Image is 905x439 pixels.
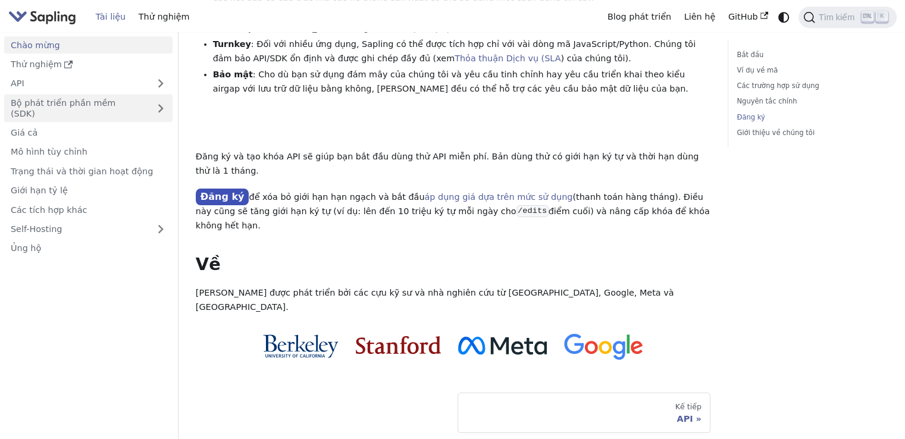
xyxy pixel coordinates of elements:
[458,393,710,433] a: Kế tiếpAPI
[737,128,815,137] font: Giới thiệu về chúng tôi
[11,147,87,156] font: Mô hình tùy chỉnh
[737,97,797,105] font: Nguyên tắc chính
[560,54,631,63] font: ) của chúng tôi).
[4,143,173,161] a: Mô hình tùy chỉnh
[722,8,775,26] a: GitHub
[196,152,699,175] font: Đăng ký và tạo khóa API sẽ giúp bạn bắt đầu dùng thử API miễn phí. Bản dùng thử có giới hạn ký tự...
[455,54,560,63] a: Thỏa thuận Dịch vụ (SLA
[213,39,696,63] font: : Đối với nhiều ứng dụng, Sapling có thể được tích hợp chỉ với vài dòng mã JavaScript/Python. Chú...
[149,75,173,92] button: Mở rộng danh mục thanh bên 'API'
[737,112,884,123] a: Đăng ký
[8,8,80,26] a: Sapling.ai
[4,221,173,238] a: Self-Hosting
[4,75,149,92] a: API
[201,191,245,202] font: Đăng ký
[149,94,173,122] button: Mở rộng danh mục thanh bên 'SDK'
[356,336,441,354] img: Stanford
[684,12,716,21] font: Liên hệ
[601,8,678,26] a: Blog phát triển
[89,8,132,26] a: Tài liệu
[728,12,758,21] font: GitHub
[139,12,190,21] font: Thử nghiệm
[798,7,897,28] button: Tìm kiếm (Command+K)
[516,205,549,217] code: /edits
[819,12,854,22] font: Tìm kiếm
[737,80,884,92] a: Các trường hợp sử dụng
[564,334,643,360] img: Google
[4,36,173,54] a: Chào mừng
[196,189,249,206] a: Đăng ký
[677,414,693,424] font: API
[4,124,173,142] a: Giá cả
[876,11,888,22] kbd: K
[196,254,221,274] font: Về
[213,70,253,79] font: Bảo mật
[249,192,424,202] font: để xóa bỏ giới hạn hạn ngạch và bắt đầu
[4,162,173,180] a: Trạng thái và thời gian hoạt động
[4,182,173,199] a: Giới hạn tỷ lệ
[263,334,339,358] img: Cal
[737,96,884,107] a: Nguyên tắc chính
[737,81,819,90] font: Các trường hợp sử dụng
[678,8,722,26] a: Liên hệ
[196,393,710,433] nav: Trang tài liệu
[11,59,62,69] font: Thử nghiệm
[11,98,115,118] font: Bộ phát triển phần mềm (SDK)
[737,127,884,139] a: Giới thiệu về chúng tôi
[607,12,671,21] font: Blog phát triển
[424,192,572,202] a: áp dụng giá dựa trên mức sử dụng
[11,128,37,137] font: Giá cả
[737,51,763,59] font: Bắt đầu
[11,186,68,195] font: Giới hạn tỷ lệ
[132,8,196,26] a: Thử nghiệm
[11,40,60,50] font: Chào mừng
[11,243,41,253] font: Ủng hộ
[775,8,792,26] button: Chuyển đổi giữa chế độ tối và sáng (hiện tại là chế độ hệ thống)
[96,12,126,21] font: Tài liệu
[675,402,702,411] font: Kế tiếp
[8,8,76,26] img: Sapling.ai
[737,66,778,74] font: Ví dụ về mã
[4,94,149,122] a: Bộ phát triển phần mềm (SDK)
[11,205,87,215] font: Các tích hợp khác
[4,56,173,73] a: Thử nghiệm
[4,240,173,257] a: Ủng hộ
[11,79,24,88] font: API
[196,288,674,312] font: [PERSON_NAME] được phát triển bởi các cựu kỹ sư và nhà nghiên cứu từ [GEOGRAPHIC_DATA], Google, M...
[458,337,547,355] img: Siêu dữ liệu
[737,113,765,121] font: Đăng ký
[196,206,710,230] font: điểm cuối) và nâng cấp khóa để khóa không hết hạn.
[4,201,173,218] a: Các tích hợp khác
[213,39,251,49] font: Turnkey
[196,192,703,216] font: (thanh toán hàng tháng). Điều này cũng sẽ tăng giới hạn ký tự (ví dụ: lên đến 10 triệu ký tự mỗi ...
[737,49,884,61] a: Bắt đầu
[11,167,153,176] font: Trạng thái và thời gian hoạt động
[737,65,884,76] a: Ví dụ về mã
[213,70,688,93] font: : Cho dù bạn sử dụng đám mây của chúng tôi và yêu cầu tinh chỉnh hay yêu cầu triển khai theo kiểu...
